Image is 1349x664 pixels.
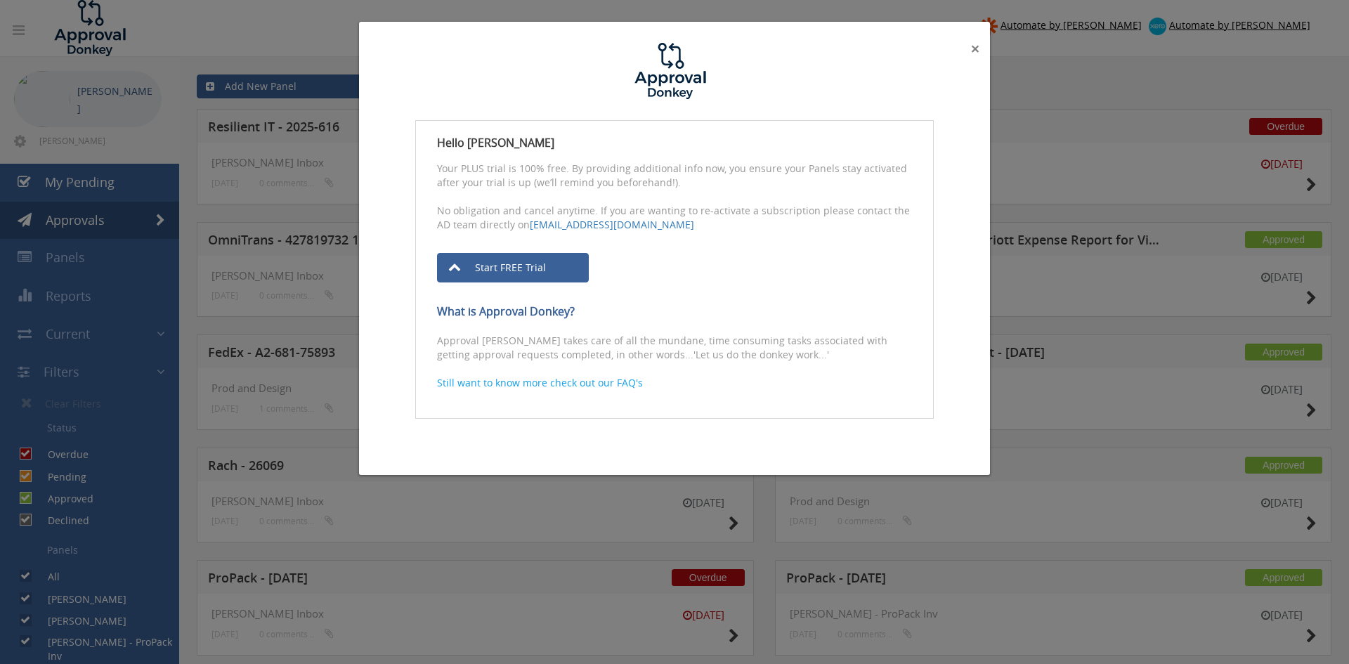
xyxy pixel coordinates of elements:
p: No obligation and cancel anytime. If you are wanting to re-activate a subscription please contact... [437,204,912,232]
strong: Hello [PERSON_NAME] [437,135,554,150]
strong: What is Approval Donkey? [437,304,575,319]
a: Still want to know more check out our FAQ's [437,376,912,390]
a: Start FREE Trial [437,253,589,282]
span: × [971,39,979,58]
p: Approval [PERSON_NAME] takes care of all the mundane, time consuming tasks associated with gettin... [437,334,912,362]
a: [EMAIL_ADDRESS][DOMAIN_NAME] [530,218,694,231]
p: Your PLUS trial is 100% free. By providing additional info now, you ensure your Panels stay activ... [437,162,912,190]
img: logo.jpg [618,43,723,99]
